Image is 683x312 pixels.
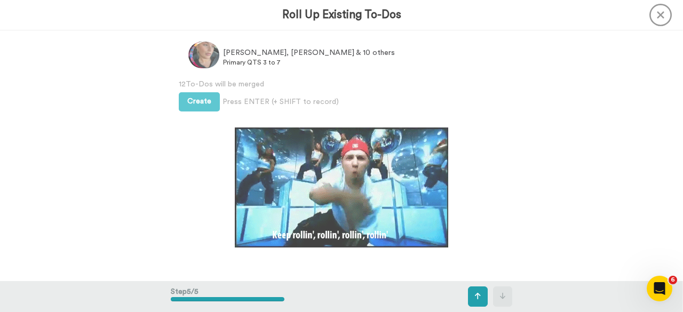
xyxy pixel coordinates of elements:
img: 1a740d09-a882-4d21-92c0-fadabaff08ef.jpg [193,42,219,68]
button: Create [179,92,220,111]
h4: Confirm & Create [179,23,504,31]
span: Press ENTER (+ SHIFT to record) [223,97,339,107]
img: 6EEDSeh.gif [235,127,448,247]
h3: Roll Up Existing To-Dos [282,9,401,21]
img: e17a19aa-6ed3-4357-8265-72eac6752daf.jpg [190,42,217,68]
span: 12 To-Dos will be merged [179,79,504,90]
span: Create [187,98,211,105]
span: 6 [669,276,677,284]
img: fdec25ed-8563-43a8-83ea-a6123c17192b.jpg [188,42,215,68]
iframe: Intercom live chat [647,276,672,301]
span: [PERSON_NAME], [PERSON_NAME] & 10 others [223,47,395,58]
div: Step 5 / 5 [171,281,284,312]
span: Primary QTS 3 to 7 [223,58,395,67]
